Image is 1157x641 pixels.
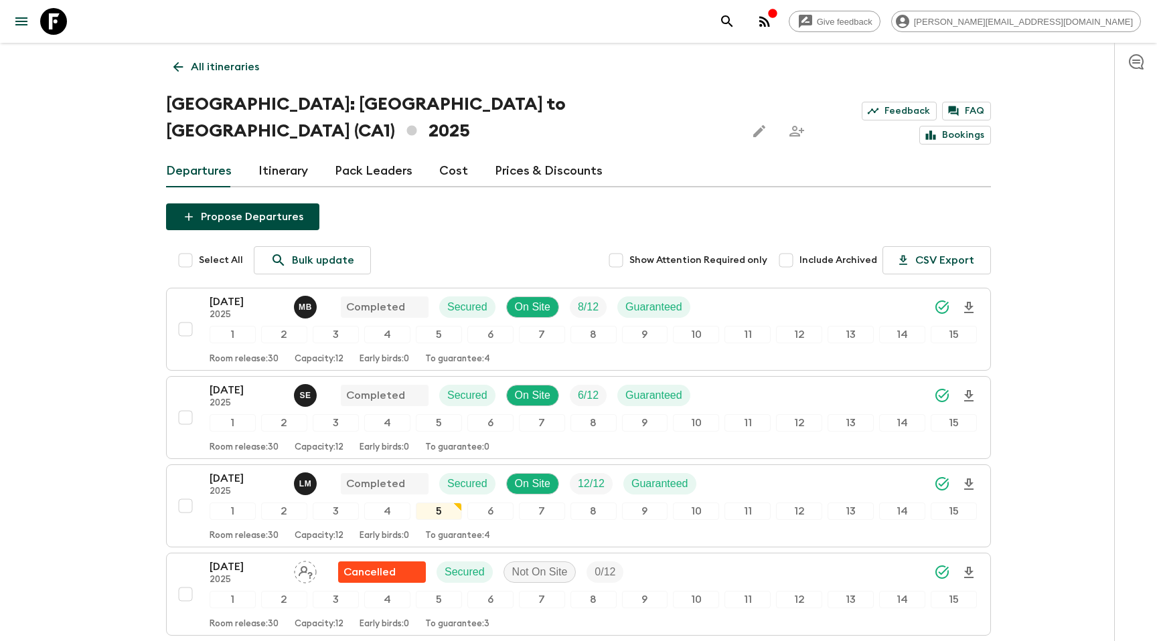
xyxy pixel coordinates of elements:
[961,300,977,316] svg: Download Onboarding
[622,591,668,608] div: 9
[467,591,514,608] div: 6
[673,502,719,520] div: 10
[776,502,822,520] div: 12
[416,414,462,432] div: 5
[210,502,256,520] div: 1
[776,414,822,432] div: 12
[166,91,735,145] h1: [GEOGRAPHIC_DATA]: [GEOGRAPHIC_DATA] to [GEOGRAPHIC_DATA] (CA1) 2025
[467,326,514,343] div: 6
[519,326,565,343] div: 7
[437,561,493,583] div: Secured
[879,591,925,608] div: 14
[512,564,568,580] p: Not On Site
[8,8,35,35] button: menu
[364,414,410,432] div: 4
[313,502,359,520] div: 3
[416,502,462,520] div: 5
[587,561,623,583] div: Trip Fill
[346,299,405,315] p: Completed
[515,476,550,492] p: On Site
[210,310,283,320] p: 2025
[360,531,409,541] p: Early birds: 0
[313,591,359,608] div: 3
[360,354,409,365] p: Early birds: 0
[210,470,283,486] p: [DATE]
[210,442,279,453] p: Room release: 30
[879,502,925,520] div: 14
[724,414,771,432] div: 11
[570,473,613,494] div: Trip Fill
[313,326,359,343] div: 3
[210,398,283,409] p: 2025
[506,473,559,494] div: On Site
[570,414,617,432] div: 8
[261,502,307,520] div: 2
[714,8,741,35] button: search adventures
[425,354,490,365] p: To guarantee: 4
[439,296,495,318] div: Secured
[254,246,371,274] a: Bulk update
[447,387,487,403] p: Secured
[570,326,617,343] div: 8
[578,299,599,315] p: 8 / 12
[799,254,877,267] span: Include Archived
[515,387,550,403] p: On Site
[862,102,937,120] a: Feedback
[210,326,256,343] div: 1
[673,414,719,432] div: 10
[519,414,565,432] div: 7
[191,59,259,75] p: All itineraries
[570,502,617,520] div: 8
[776,591,822,608] div: 12
[343,564,396,580] p: Cancelled
[425,619,489,630] p: To guarantee: 3
[447,299,487,315] p: Secured
[931,326,977,343] div: 15
[828,326,874,343] div: 13
[934,564,950,580] svg: Synced Successfully
[295,442,343,453] p: Capacity: 12
[828,414,874,432] div: 13
[629,254,767,267] span: Show Attention Required only
[931,414,977,432] div: 15
[445,564,485,580] p: Secured
[776,326,822,343] div: 12
[210,559,283,575] p: [DATE]
[631,476,688,492] p: Guaranteed
[625,299,682,315] p: Guaranteed
[364,591,410,608] div: 4
[210,294,283,310] p: [DATE]
[519,502,565,520] div: 7
[294,388,319,399] span: Stephen Exler
[934,299,950,315] svg: Synced Successfully
[882,246,991,274] button: CSV Export
[515,299,550,315] p: On Site
[166,54,266,80] a: All itineraries
[295,619,343,630] p: Capacity: 12
[622,414,668,432] div: 9
[578,476,605,492] p: 12 / 12
[570,296,607,318] div: Trip Fill
[506,385,559,406] div: On Site
[210,619,279,630] p: Room release: 30
[294,565,317,575] span: Assign pack leader
[891,11,1141,32] div: [PERSON_NAME][EMAIL_ADDRESS][DOMAIN_NAME]
[570,591,617,608] div: 8
[942,102,991,120] a: FAQ
[961,476,977,492] svg: Download Onboarding
[210,414,256,432] div: 1
[313,414,359,432] div: 3
[292,252,354,268] p: Bulk update
[364,326,410,343] div: 4
[934,476,950,492] svg: Synced Successfully
[673,591,719,608] div: 10
[210,486,283,497] p: 2025
[724,591,771,608] div: 11
[425,531,490,541] p: To guarantee: 4
[360,442,409,453] p: Early birds: 0
[166,155,232,187] a: Departures
[439,155,468,187] a: Cost
[261,326,307,343] div: 2
[746,118,773,145] button: Edit this itinerary
[439,473,495,494] div: Secured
